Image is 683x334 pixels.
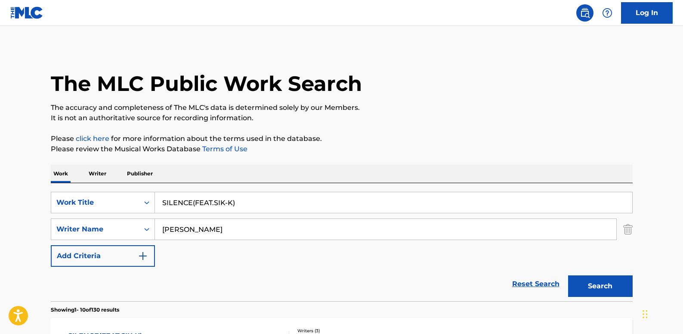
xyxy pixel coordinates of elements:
div: Help [599,4,616,22]
p: Work [51,165,71,183]
div: Drag [643,301,648,327]
p: Writer [86,165,109,183]
a: Log In [621,2,673,24]
p: The accuracy and completeness of The MLC's data is determined solely by our Members. [51,103,633,113]
div: Work Title [56,197,134,208]
a: click here [76,134,109,143]
div: Writers ( 3 ) [297,328,427,334]
p: Please review the Musical Works Database [51,144,633,154]
button: Search [568,275,633,297]
h1: The MLC Public Work Search [51,71,362,97]
img: 9d2ae6d4665cec9f34b9.svg [138,251,148,261]
a: Reset Search [508,275,564,293]
p: It is not an authoritative source for recording information. [51,113,633,123]
iframe: Chat Widget [640,293,683,334]
p: Publisher [124,165,155,183]
a: Terms of Use [201,145,247,153]
img: search [580,8,590,18]
img: Delete Criterion [623,219,633,240]
a: Public Search [576,4,593,22]
form: Search Form [51,192,633,301]
img: help [602,8,612,18]
div: Writer Name [56,224,134,234]
p: Showing 1 - 10 of 130 results [51,306,119,314]
button: Add Criteria [51,245,155,267]
img: MLC Logo [10,6,43,19]
p: Please for more information about the terms used in the database. [51,134,633,144]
